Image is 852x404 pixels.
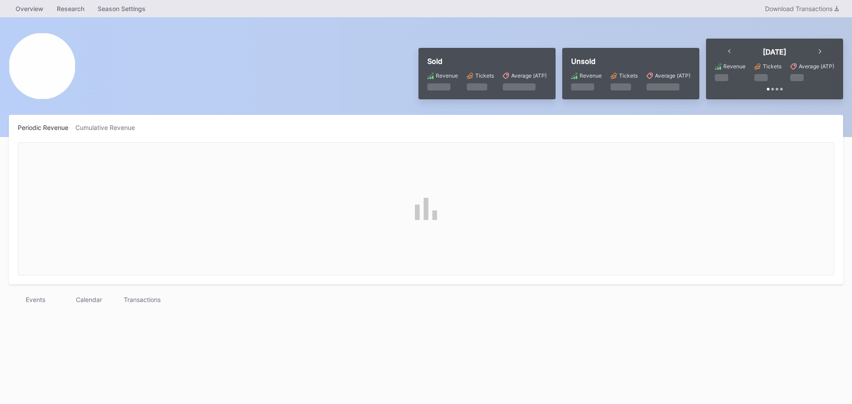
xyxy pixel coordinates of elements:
div: Tickets [763,63,781,70]
a: Season Settings [91,2,152,15]
a: Overview [9,2,50,15]
a: Research [50,2,91,15]
div: Download Transactions [765,5,839,12]
div: Tickets [619,72,638,79]
button: Download Transactions [761,3,843,15]
div: [DATE] [763,47,786,56]
div: Unsold [571,57,690,66]
div: Average (ATP) [799,63,834,70]
div: Sold [427,57,547,66]
div: Revenue [723,63,745,70]
div: Average (ATP) [511,72,547,79]
div: Revenue [580,72,602,79]
div: Tickets [475,72,494,79]
div: Events [9,293,62,306]
div: Cumulative Revenue [75,124,142,131]
div: Average (ATP) [655,72,690,79]
div: Revenue [436,72,458,79]
div: Calendar [62,293,115,306]
div: Transactions [115,293,169,306]
div: Periodic Revenue [18,124,75,131]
